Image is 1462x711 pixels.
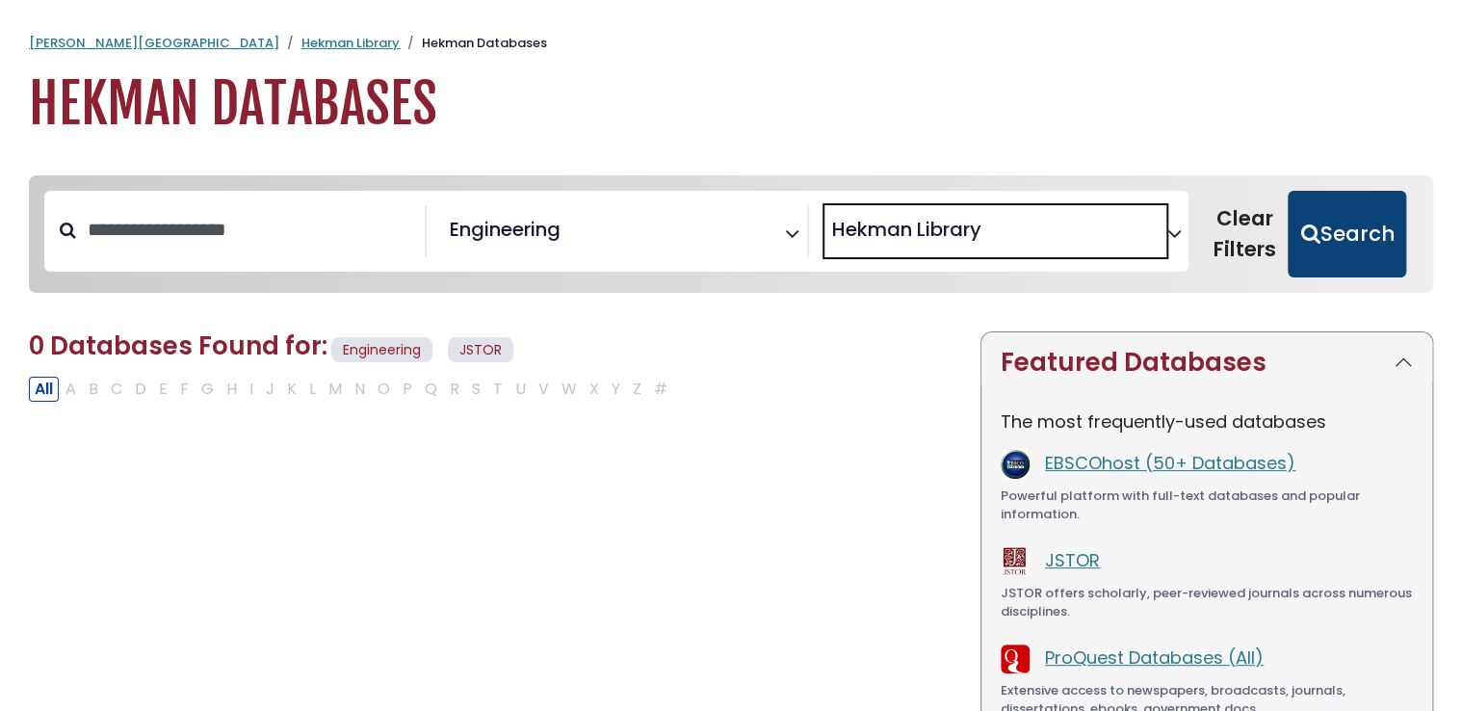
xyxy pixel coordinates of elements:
[29,72,1433,137] h1: Hekman Databases
[29,34,1433,53] nav: breadcrumb
[29,34,279,52] a: [PERSON_NAME][GEOGRAPHIC_DATA]
[824,215,981,244] li: Hekman Library
[1001,487,1413,524] div: Powerful platform with full-text databases and popular information.
[29,329,327,363] span: 0 Databases Found for:
[450,215,561,244] span: Engineering
[448,337,513,363] span: JSTOR
[331,337,432,363] span: Engineering
[832,215,981,244] span: Hekman Library
[400,34,547,53] li: Hekman Databases
[1045,451,1295,475] a: EBSCOhost (50+ Databases)
[442,215,561,244] li: Engineering
[564,225,578,246] textarea: Search
[301,34,400,52] a: Hekman Library
[1001,584,1413,621] div: JSTOR offers scholarly, peer-reviewed journals across numerous disciplines.
[1288,191,1406,277] button: Submit for Search Results
[29,376,675,400] div: Alpha-list to filter by first letter of database name
[1200,191,1288,277] button: Clear Filters
[76,214,425,246] input: Search database by title or keyword
[981,332,1432,393] button: Featured Databases
[29,175,1433,293] nav: Search filters
[29,377,59,402] button: All
[1001,408,1413,434] p: The most frequently-used databases
[1045,548,1100,572] a: JSTOR
[985,225,999,246] textarea: Search
[1045,645,1264,670] a: ProQuest Databases (All)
